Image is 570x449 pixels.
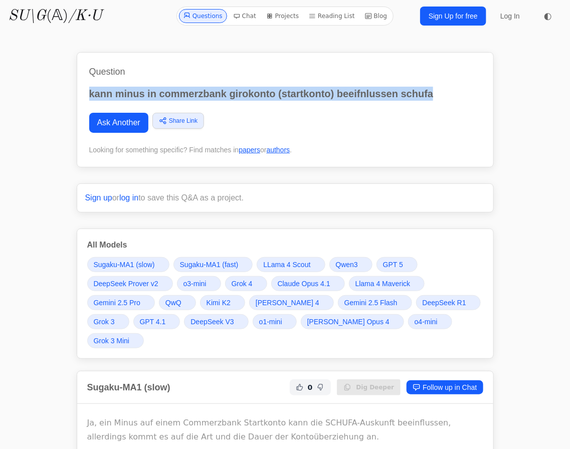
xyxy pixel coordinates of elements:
[253,314,297,329] a: o1-mini
[538,6,558,26] button: ◐
[87,239,483,251] h3: All Models
[94,317,115,327] span: Grok 3
[200,295,245,310] a: Kimi K2
[94,279,158,289] span: DeepSeek Prover v2
[87,276,173,291] a: DeepSeek Prover v2
[165,298,181,308] span: QwQ
[383,260,403,270] span: GPT 5
[140,317,166,327] span: GPT 4.1
[87,380,170,394] h2: Sugaku-MA1 (slow)
[89,65,481,79] h1: Question
[267,146,290,154] a: authors
[336,260,358,270] span: Qwen3
[8,7,102,25] a: SU\G(𝔸)/K·U
[408,314,452,329] a: o4-mini
[361,9,392,23] a: Blog
[87,257,169,272] a: Sugaku-MA1 (slow)
[87,314,129,329] a: Grok 3
[376,257,418,272] a: GPT 5
[257,257,325,272] a: LLama 4 Scout
[416,295,481,310] a: DeepSeek R1
[87,295,155,310] a: Gemini 2.5 Pro
[89,87,481,101] p: kann minus in commerzbank girokonto (startkonto) beeifnlussen schufa
[338,295,412,310] a: Gemini 2.5 Flash
[249,295,334,310] a: [PERSON_NAME] 4
[294,381,306,393] button: Helpful
[308,382,313,392] span: 0
[169,116,198,125] span: Share Link
[133,314,180,329] a: GPT 4.1
[184,314,248,329] a: DeepSeek V3
[207,298,231,308] span: Kimi K2
[119,193,138,202] a: log in
[301,314,404,329] a: [PERSON_NAME] Opus 4
[8,9,46,24] i: SU\G
[259,317,282,327] span: o1-mini
[68,9,102,24] i: /K·U
[278,279,330,289] span: Claude Opus 4.1
[179,9,227,23] a: Questions
[420,7,486,26] a: Sign Up for free
[349,276,425,291] a: Llama 4 Maverick
[173,257,253,272] a: Sugaku-MA1 (fast)
[94,260,155,270] span: Sugaku-MA1 (slow)
[87,333,144,348] a: Grok 3 Mini
[315,381,327,393] button: Not Helpful
[159,295,196,310] a: QwQ
[423,298,466,308] span: DeepSeek R1
[305,9,359,23] a: Reading List
[415,317,438,327] span: o4-mini
[94,336,130,346] span: Grok 3 Mini
[544,12,552,21] span: ◐
[329,257,372,272] a: Qwen3
[85,193,112,202] a: Sign up
[180,260,239,270] span: Sugaku-MA1 (fast)
[89,145,481,155] div: Looking for something specific? Find matches in or .
[229,9,260,23] a: Chat
[89,113,148,133] a: Ask Another
[344,298,398,308] span: Gemini 2.5 Flash
[87,416,483,444] p: Ja, ein Minus auf einem Commerzbank Startkonto kann die SCHUFA-Auskunft beeinflussen, allerdings ...
[183,279,207,289] span: o3-mini
[256,298,319,308] span: [PERSON_NAME] 4
[177,276,221,291] a: o3-mini
[355,279,411,289] span: Llama 4 Maverick
[239,146,260,154] a: papers
[262,9,303,23] a: Projects
[271,276,345,291] a: Claude Opus 4.1
[85,192,485,204] p: or to save this Q&A as a project.
[494,7,526,25] a: Log In
[225,276,267,291] a: Grok 4
[191,317,234,327] span: DeepSeek V3
[94,298,140,308] span: Gemini 2.5 Pro
[263,260,310,270] span: LLama 4 Scout
[232,279,253,289] span: Grok 4
[307,317,390,327] span: [PERSON_NAME] Opus 4
[407,380,483,394] a: Follow up in Chat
